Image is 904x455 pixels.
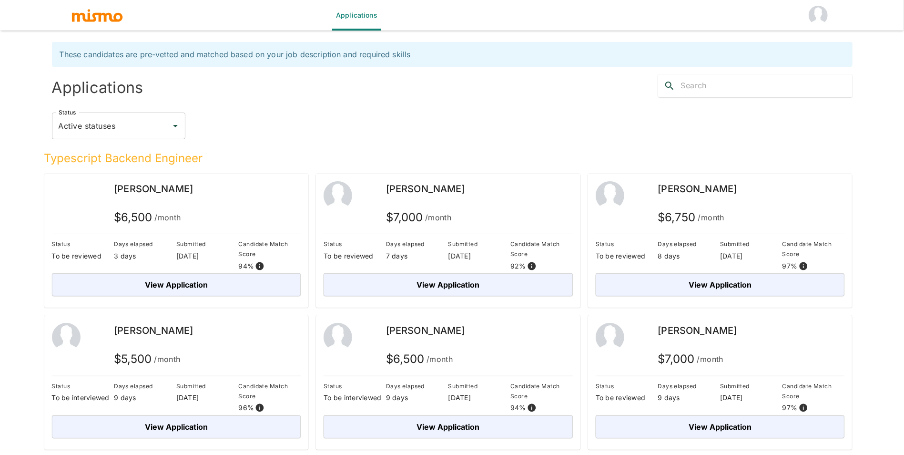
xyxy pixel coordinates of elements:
img: 2Q== [324,181,352,210]
span: /month [697,352,723,366]
h5: $ 6,500 [386,352,453,367]
img: 2Q== [596,323,624,352]
p: 9 days [386,393,448,403]
img: 2Q== [324,323,352,352]
button: Open [169,119,182,133]
span: /month [425,211,452,224]
button: View Application [324,415,573,438]
button: View Application [596,273,845,296]
span: /month [698,211,724,224]
p: 9 days [658,393,720,403]
img: 2Q== [596,181,624,210]
p: To be interviewed [52,393,114,403]
p: Days elapsed [386,239,448,249]
svg: View resume score details [799,403,808,413]
p: To be interviewed [324,393,386,403]
p: Submitted [448,239,510,249]
span: [PERSON_NAME] [114,183,193,195]
p: [DATE] [176,251,239,261]
span: /month [427,352,453,366]
svg: View resume score details [799,261,808,271]
span: [PERSON_NAME] [114,325,193,336]
p: Candidate Match Score [510,381,573,401]
button: View Application [324,273,573,296]
span: /month [154,352,181,366]
svg: View resume score details [527,403,537,413]
p: Submitted [176,239,239,249]
h5: $ 7,000 [658,352,723,367]
p: To be reviewed [596,393,658,403]
input: Search [681,78,853,93]
button: search [658,74,681,97]
button: View Application [52,415,301,438]
p: Status [596,381,658,391]
h5: $ 6,500 [114,210,181,225]
p: Status [596,239,658,249]
p: 9 days [114,393,176,403]
p: Days elapsed [386,381,448,391]
p: Candidate Match Score [238,381,301,401]
span: /month [154,211,181,224]
p: 96 % [238,403,254,413]
p: [DATE] [448,251,510,261]
span: [PERSON_NAME] [658,325,737,336]
img: Starsling HM [809,6,828,25]
p: Submitted [176,381,239,391]
svg: View resume score details [255,403,264,413]
h4: Applications [52,78,448,97]
img: enfey6oq5ynm3c8kssknfj5h3mpr [52,181,81,210]
p: Submitted [720,239,782,249]
h5: Typescript Backend Engineer [44,151,853,166]
p: 94 % [238,261,254,271]
h5: $ 6,750 [658,210,724,225]
p: Status [52,381,114,391]
p: Status [324,239,386,249]
p: 97 % [782,403,798,413]
p: Days elapsed [114,381,176,391]
p: Days elapsed [658,381,720,391]
span: These candidates are pre-vetted and matched based on your job description and required skills [60,50,411,59]
label: Status [59,108,76,116]
p: 7 days [386,251,448,261]
svg: View resume score details [527,261,537,271]
img: logo [71,8,123,22]
p: Candidate Match Score [510,239,573,259]
p: Candidate Match Score [782,239,845,259]
p: Days elapsed [114,239,176,249]
p: Candidate Match Score [238,239,301,259]
p: [DATE] [448,393,510,403]
svg: View resume score details [255,261,264,271]
p: To be reviewed [324,251,386,261]
p: [DATE] [720,393,782,403]
p: 97 % [782,261,798,271]
p: Status [52,239,114,249]
h5: $ 7,000 [386,210,452,225]
button: View Application [596,415,845,438]
p: Submitted [448,381,510,391]
span: [PERSON_NAME] [386,325,465,336]
span: [PERSON_NAME] [386,183,465,195]
p: Status [324,381,386,391]
p: 94 % [510,403,526,413]
p: To be reviewed [596,251,658,261]
p: Submitted [720,381,782,391]
p: 92 % [510,261,526,271]
p: To be reviewed [52,251,114,261]
p: Days elapsed [658,239,720,249]
span: [PERSON_NAME] [658,183,737,195]
img: 2Q== [52,323,81,352]
p: Candidate Match Score [782,381,845,401]
button: View Application [52,273,301,296]
h5: $ 5,500 [114,352,181,367]
p: 3 days [114,251,176,261]
p: [DATE] [176,393,239,403]
p: 8 days [658,251,720,261]
p: [DATE] [720,251,782,261]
